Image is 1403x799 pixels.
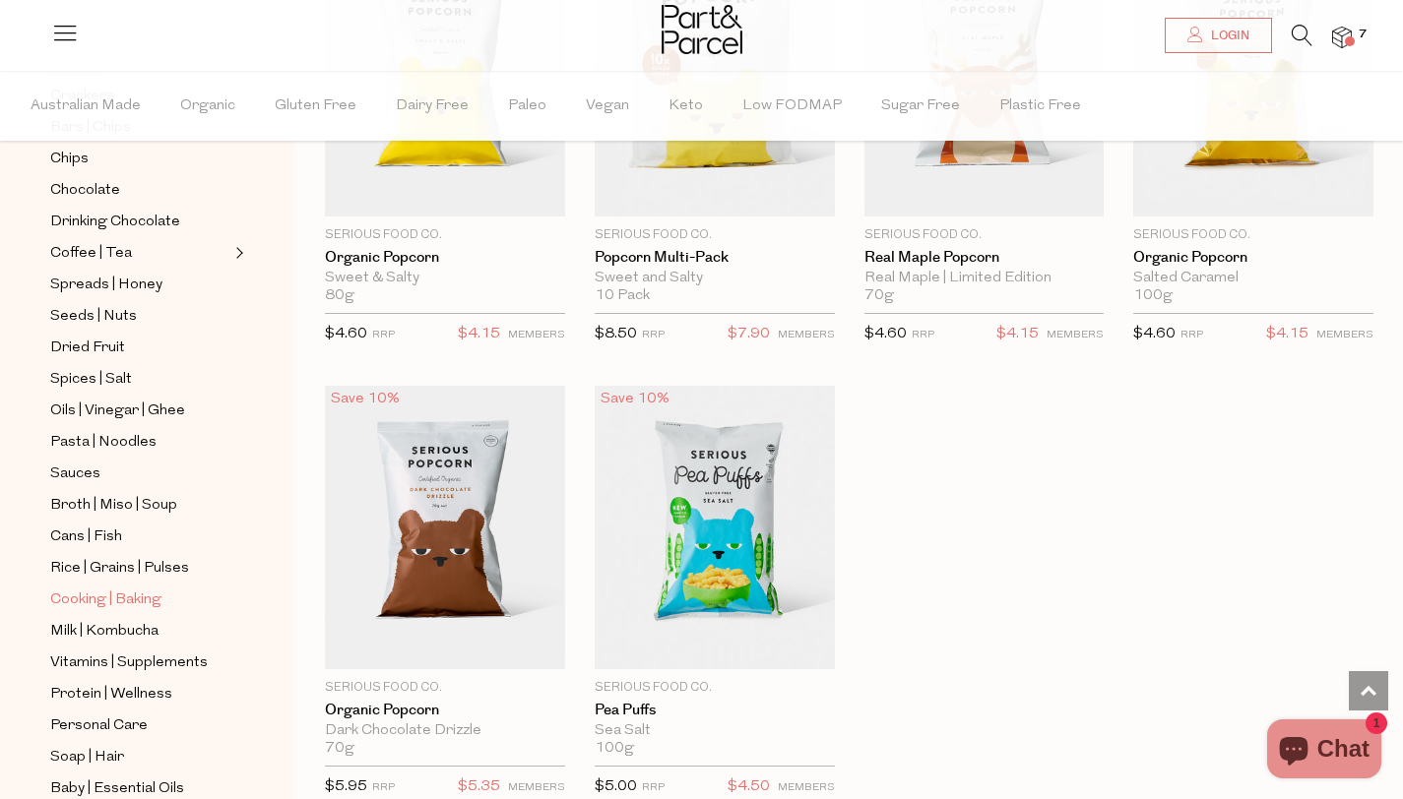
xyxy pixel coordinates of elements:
small: MEMBERS [778,330,835,340]
a: Chocolate [50,178,229,203]
small: RRP [642,330,665,340]
span: Pasta | Noodles [50,431,157,455]
span: 70g [864,287,894,305]
a: Chips [50,147,229,171]
span: $4.15 [1266,322,1308,347]
a: Spreads | Honey [50,273,229,297]
span: Login [1206,28,1249,44]
span: $5.95 [325,779,367,794]
span: $4.15 [458,322,500,347]
small: RRP [1180,330,1203,340]
a: Sauces [50,461,229,486]
a: Login [1165,18,1272,53]
span: Broth | Miso | Soup [50,494,177,518]
a: Protein | Wellness [50,682,229,707]
a: 7 [1332,27,1352,47]
a: Drinking Chocolate [50,210,229,234]
a: Oils | Vinegar | Ghee [50,399,229,423]
a: Real Maple Popcorn [864,249,1105,267]
a: Dried Fruit [50,336,229,360]
small: RRP [372,330,395,340]
span: $7.90 [728,322,770,347]
p: Serious Food Co. [1133,226,1373,244]
span: Keto [669,72,703,141]
span: 70g [325,740,354,758]
a: Cans | Fish [50,524,229,549]
div: Real Maple | Limited Edition [864,270,1105,287]
span: Spices | Salt [50,368,132,392]
p: Serious Food Co. [595,679,835,697]
small: MEMBERS [778,782,835,793]
span: Rice | Grains | Pulses [50,557,189,581]
span: 100g [595,740,634,758]
small: MEMBERS [508,782,565,793]
a: Broth | Miso | Soup [50,493,229,518]
a: Coffee | Tea [50,241,229,266]
span: Australian Made [31,72,141,141]
span: Dairy Free [396,72,469,141]
span: Vitamins | Supplements [50,651,208,675]
span: Oils | Vinegar | Ghee [50,399,185,423]
span: 100g [1133,287,1173,305]
a: Soap | Hair [50,745,229,769]
a: Personal Care [50,713,229,738]
span: Protein | Wellness [50,683,172,707]
div: Save 10% [595,386,675,412]
p: Serious Food Co. [325,679,565,697]
span: Seeds | Nuts [50,305,137,329]
span: $8.50 [595,327,637,341]
span: Sauces [50,462,100,486]
a: Popcorn Multi-Pack [595,249,835,267]
a: Pasta | Noodles [50,430,229,455]
span: 7 [1354,26,1371,43]
a: Organic Popcorn [325,702,565,719]
a: Seeds | Nuts [50,304,229,329]
span: Milk | Kombucha [50,620,159,644]
a: Cooking | Baking [50,587,229,612]
a: Organic Popcorn [1133,249,1373,267]
span: Low FODMAP [742,72,842,141]
span: 10 Pack [595,287,650,305]
span: $4.60 [1133,327,1176,341]
span: Vegan [586,72,629,141]
img: Organic Popcorn [325,386,565,669]
span: Drinking Chocolate [50,211,180,234]
a: Rice | Grains | Pulses [50,556,229,581]
span: $4.60 [325,327,367,341]
span: Gluten Free [275,72,356,141]
span: Dried Fruit [50,337,125,360]
a: Milk | Kombucha [50,619,229,644]
a: Pea Puffs [595,702,835,719]
small: RRP [372,782,395,793]
span: Spreads | Honey [50,274,162,297]
span: Soap | Hair [50,746,124,769]
span: 80g [325,287,354,305]
button: Expand/Collapse Coffee | Tea [230,241,244,265]
img: Part&Parcel [662,5,742,54]
img: Pea Puffs [595,386,835,669]
div: Sweet & Salty [325,270,565,287]
a: Spices | Salt [50,367,229,392]
span: Sugar Free [881,72,960,141]
small: MEMBERS [508,330,565,340]
span: Paleo [508,72,546,141]
div: Save 10% [325,386,406,412]
div: Dark Chocolate Drizzle [325,722,565,740]
p: Serious Food Co. [595,226,835,244]
span: Organic [180,72,235,141]
span: Cans | Fish [50,525,122,549]
small: RRP [642,782,665,793]
span: $5.00 [595,779,637,794]
span: Chocolate [50,179,120,203]
div: Salted Caramel [1133,270,1373,287]
small: MEMBERS [1047,330,1104,340]
span: $4.60 [864,327,907,341]
span: Personal Care [50,714,148,738]
p: Serious Food Co. [325,226,565,244]
span: Coffee | Tea [50,242,132,266]
div: Sweet and Salty [595,270,835,287]
span: Cooking | Baking [50,588,161,612]
small: MEMBERS [1316,330,1373,340]
span: Chips [50,148,89,171]
a: Vitamins | Supplements [50,650,229,675]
